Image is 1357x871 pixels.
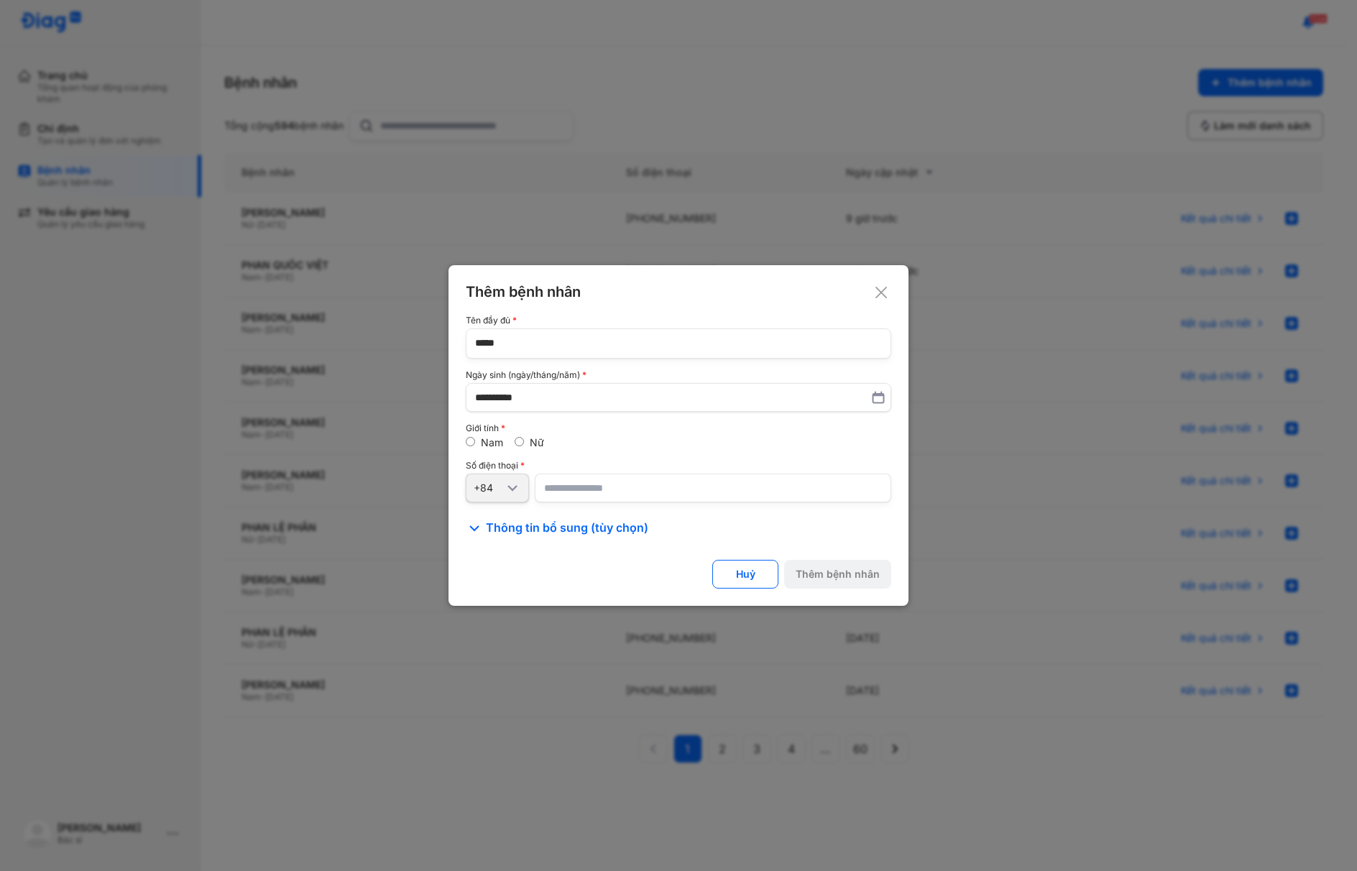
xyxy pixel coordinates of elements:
button: Huỷ [712,560,778,589]
div: +84 [474,481,504,494]
label: Nữ [530,436,544,448]
div: Số điện thoại [466,461,891,471]
span: Thông tin bổ sung (tùy chọn) [486,520,648,537]
div: Tên đầy đủ [466,315,891,326]
label: Nam [481,436,503,448]
div: Ngày sinh (ngày/tháng/năm) [466,370,891,380]
div: Giới tính [466,423,891,433]
div: Thêm bệnh nhân [796,568,880,581]
div: Thêm bệnh nhân [466,282,891,301]
button: Thêm bệnh nhân [784,560,891,589]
